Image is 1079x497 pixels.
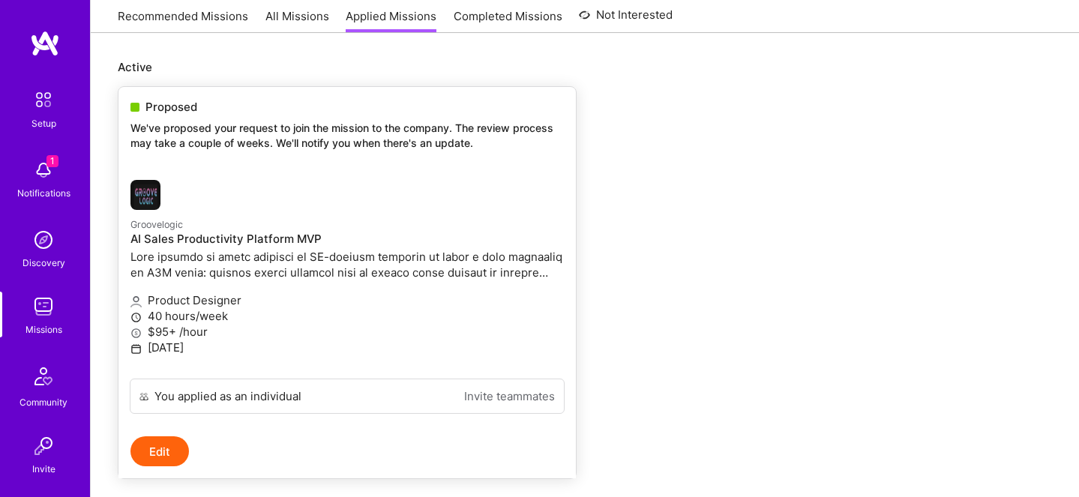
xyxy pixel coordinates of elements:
p: We've proposed your request to join the mission to the company. The review process may take a cou... [130,121,564,150]
div: Notifications [17,185,70,201]
p: Active [118,59,1052,75]
a: Not Interested [579,6,673,33]
span: Proposed [145,99,197,115]
p: Product Designer [130,292,564,308]
div: Discovery [22,255,65,271]
i: icon Clock [130,312,142,323]
p: Lore ipsumdo si ametc adipisci el SE-doeiusm temporin ut labor e dolo magnaaliq en A3M venia: qui... [130,249,564,280]
div: Invite [32,461,55,477]
span: 1 [46,155,58,167]
a: Invite teammates [464,388,555,404]
i: icon Applicant [130,296,142,307]
img: Groovelogic company logo [130,180,160,210]
img: setup [28,84,59,115]
img: teamwork [28,292,58,322]
div: Missions [25,322,62,337]
a: Groovelogic company logoGroovelogicAI Sales Productivity Platform MVPLore ipsumdo si ametc adipis... [118,168,576,379]
a: Recommended Missions [118,8,248,33]
div: Community [19,394,67,410]
a: All Missions [265,8,329,33]
i: icon Calendar [130,343,142,355]
img: discovery [28,225,58,255]
p: [DATE] [130,340,564,355]
button: Edit [130,436,189,466]
a: Applied Missions [346,8,436,33]
img: Invite [28,431,58,461]
img: Community [25,358,61,394]
img: logo [30,30,60,57]
p: 40 hours/week [130,308,564,324]
div: Setup [31,115,56,131]
img: bell [28,155,58,185]
small: Groovelogic [130,219,183,230]
a: Completed Missions [454,8,562,33]
div: You applied as an individual [154,388,301,404]
h4: AI Sales Productivity Platform MVP [130,232,564,246]
i: icon MoneyGray [130,328,142,339]
p: $95+ /hour [130,324,564,340]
